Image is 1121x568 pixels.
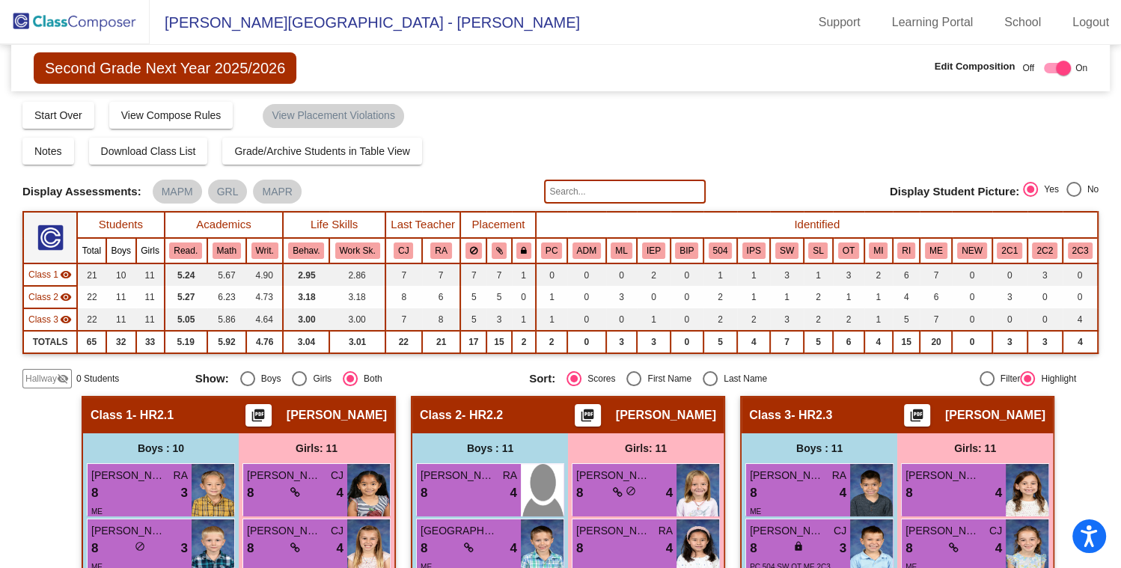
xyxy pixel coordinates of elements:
span: 8 [247,483,254,503]
td: 4 [1063,308,1098,331]
td: 7 [385,263,422,286]
th: 2nd Grade Cluster 2 [1027,238,1063,263]
span: [PERSON_NAME] [905,468,980,483]
th: Occupational Therapy [833,238,864,263]
button: RI [897,242,915,259]
td: 5 [703,331,737,353]
td: 0 [952,263,992,286]
button: Start Over [22,102,94,129]
mat-icon: visibility [60,291,72,303]
span: RA [659,523,673,539]
td: 11 [136,286,165,308]
mat-icon: picture_as_pdf [578,408,596,429]
td: 8 [385,286,422,308]
span: do_not_disturb_alt [134,541,144,552]
mat-chip: View Placement Violations [263,104,403,128]
button: NEW [957,242,987,259]
span: [PERSON_NAME] [247,523,322,539]
button: Notes [22,138,74,165]
mat-radio-group: Select an option [1023,182,1099,201]
td: 2 [864,263,893,286]
td: 3 [1027,331,1063,353]
td: 3.00 [329,308,385,331]
td: 11 [106,286,136,308]
td: 5.27 [165,286,207,308]
div: Girls: 11 [239,433,394,463]
a: Learning Portal [880,10,986,34]
td: 3 [770,263,803,286]
th: Students [77,212,164,238]
td: 3 [833,263,864,286]
span: 8 [905,539,912,558]
span: [PERSON_NAME] [750,468,825,483]
td: 3 [606,331,638,353]
span: CJ [331,523,343,539]
button: 2C2 [1032,242,1057,259]
div: Girls: 11 [897,433,1053,463]
button: Work Sk. [335,242,380,259]
td: 7 [920,308,952,331]
td: 0 [671,331,703,353]
td: 22 [77,286,106,308]
td: 6.23 [207,286,246,308]
div: Boys : 10 [83,433,239,463]
span: Download Class List [101,145,196,157]
mat-icon: visibility [60,269,72,281]
button: ME [925,242,947,259]
td: 5 [460,286,486,308]
span: Class 1 [91,408,132,423]
th: Multilingual Learner [606,238,638,263]
div: Both [358,372,382,385]
span: lock [792,541,803,552]
td: 2 [703,308,737,331]
a: Logout [1060,10,1121,34]
span: Class 3 [749,408,791,423]
span: [PERSON_NAME] [91,468,166,483]
td: 11 [106,308,136,331]
mat-icon: picture_as_pdf [249,408,267,429]
td: 3 [992,331,1027,353]
td: 5 [893,308,920,331]
td: 5 [804,331,834,353]
td: 6 [833,331,864,353]
td: 7 [385,308,422,331]
td: 3 [486,308,512,331]
span: do_not_disturb_alt [626,486,636,496]
button: SW [775,242,798,259]
span: - HR2.3 [791,408,832,423]
td: 15 [486,331,512,353]
td: 0 [992,308,1027,331]
span: [PERSON_NAME] [91,523,166,539]
div: Boys : 11 [412,433,568,463]
td: 33 [136,331,165,353]
td: 1 [737,286,770,308]
span: 4 [840,483,846,503]
td: 20 [920,331,952,353]
th: New Student [952,238,992,263]
span: CJ [834,523,846,539]
td: 10 [106,263,136,286]
div: Filter [995,372,1021,385]
td: 1 [864,286,893,308]
button: ML [611,242,632,259]
td: 2 [637,263,670,286]
td: 7 [422,263,461,286]
td: 5.67 [207,263,246,286]
td: 4 [864,331,893,353]
span: Class 2 [420,408,462,423]
td: 5.86 [207,308,246,331]
span: [PERSON_NAME] [576,523,651,539]
button: IEP [642,242,665,259]
button: BIP [675,242,698,259]
td: 11 [136,263,165,286]
th: Keep away students [460,238,486,263]
span: [GEOGRAPHIC_DATA][PERSON_NAME] [421,523,495,539]
span: [PERSON_NAME] [905,523,980,539]
button: Print Students Details [245,404,272,427]
td: 5.19 [165,331,207,353]
td: 7 [486,263,512,286]
button: Download Class List [89,138,208,165]
th: Social Work Support [770,238,803,263]
td: 4 [737,331,770,353]
td: 1 [833,286,864,308]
